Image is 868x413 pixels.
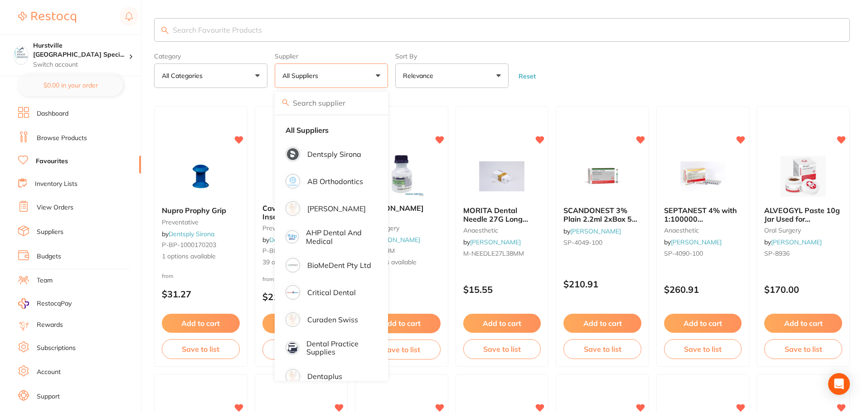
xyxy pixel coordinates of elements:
a: Subscriptions [37,344,76,353]
p: [PERSON_NAME] [307,204,366,213]
span: SP-8936 [764,249,790,258]
label: Supplier [275,53,388,60]
button: Add to cart [563,314,641,333]
p: Curaden Swiss [307,316,358,324]
b: MORITA Dental Needle 27G Long 38mm Box of 100 [463,206,541,223]
button: Save to list [463,339,541,359]
a: Restocq Logo [18,7,76,28]
strong: All Suppliers [286,126,329,134]
img: SCANDONEST 3% Plain 2.2ml 2xBox 50 Light Green label [573,154,632,199]
input: Search Favourite Products [154,18,850,42]
span: M-NEEDLE27L38MM [463,249,524,258]
span: 1 options available [162,252,240,261]
span: by [764,238,822,246]
span: SP-4090-100 [664,249,703,258]
b: SCANDONEST 3% Plain 2.2ml 2xBox 50 Light Green label [563,206,641,223]
p: $212.16 [262,292,340,302]
a: Rewards [37,321,63,330]
input: Search supplier [275,92,388,114]
p: Relevance [403,71,437,80]
a: Team [37,276,53,285]
img: BioMeDent Pty Ltd [287,259,299,271]
span: P-BP-1000170163 [262,247,317,255]
button: Reset [516,72,538,80]
a: Dashboard [37,109,68,118]
p: $170.00 [764,284,842,295]
label: Category [154,53,267,60]
button: Save to list [262,340,340,360]
button: Save to list [563,339,641,359]
img: Dentsply Sirona [287,148,299,160]
button: All Suppliers [275,63,388,88]
a: [PERSON_NAME] [369,236,420,244]
b: Baxter 0.9% Sodium Chloride Saline Bottles [363,204,441,221]
button: $0.00 in your order [18,74,123,96]
a: Browse Products [37,134,87,143]
span: MORITA Dental Needle 27G Long 38mm Box of 100 [463,206,528,232]
span: SP-4049-100 [563,238,602,247]
img: Adam Dental [287,203,299,214]
span: SEPTANEST 4% with 1:100000 [MEDICAL_DATA] 2.2ml 2xBox 50 GOLD [664,206,740,240]
img: Dental Practice Supplies [287,343,298,354]
span: by [664,238,722,246]
img: AB Orthodontics [287,175,299,187]
button: Add to cart [764,314,842,333]
a: Budgets [37,252,61,261]
span: ALVEOGYL Paste 10g Jar Used for [MEDICAL_DATA] Treatment [764,206,840,240]
a: [PERSON_NAME] [470,238,521,246]
a: [PERSON_NAME] [671,238,722,246]
button: Add to cart [463,314,541,333]
img: Nupro Prophy Grip [171,154,230,199]
img: ALVEOGYL Paste 10g Jar Used for Dry Socket Treatment [774,154,833,199]
img: SEPTANEST 4% with 1:100000 adrenalin 2.2ml 2xBox 50 GOLD [674,154,732,199]
a: [PERSON_NAME] [771,238,822,246]
span: by [162,230,214,238]
button: Add to cart [162,314,240,333]
small: oral surgery [363,224,441,232]
a: Dentsply Sirona [169,230,214,238]
a: View Orders [37,203,73,212]
p: $210.91 [563,279,641,289]
span: by [563,227,621,235]
span: from [162,272,174,279]
p: $15.55 [463,284,541,295]
button: Relevance [395,63,509,88]
span: SCANDONEST 3% Plain 2.2ml 2xBox 50 Light Green label [563,206,637,232]
span: 3 options available [363,258,441,267]
p: $31.27 [162,289,240,299]
button: Save to list [162,339,240,359]
small: oral surgery [764,227,842,234]
p: Dentsply Sirona [307,150,361,158]
img: Hurstville Sydney Specialist Periodontics [14,46,28,60]
h4: Hurstville Sydney Specialist Periodontics [33,41,129,59]
a: Dentsply Sirona [269,236,315,244]
a: Favourites [36,157,68,166]
a: RestocqPay [18,298,72,309]
a: Suppliers [37,228,63,237]
img: Critical Dental [287,287,299,298]
img: Cavitron Ultrasonic Inserts [272,151,330,197]
b: ALVEOGYL Paste 10g Jar Used for Dry Socket Treatment [764,206,842,223]
p: All Categories [162,71,206,80]
button: Save to list [363,340,441,360]
p: AHP Dental and Medical [306,228,372,245]
p: $5.14 [363,292,441,302]
p: BioMeDent Pty Ltd [307,261,371,269]
a: Support [37,392,60,401]
span: P-BP-1000170203 [162,241,216,249]
span: by [262,236,315,244]
small: anaesthetic [664,227,742,234]
p: AB Orthodontics [307,177,363,185]
p: Dentaplus [307,372,342,380]
p: $260.91 [664,284,742,295]
p: Dental Practice Supplies [306,340,372,356]
img: MORITA Dental Needle 27G Long 38mm Box of 100 [472,154,531,199]
img: Baxter 0.9% Sodium Chloride Saline Bottles [372,151,431,197]
li: Clear selection [278,121,384,140]
span: by [363,236,420,244]
span: from [262,276,274,282]
a: Inventory Lists [35,180,78,189]
button: Add to cart [664,314,742,333]
img: Dentaplus [287,370,299,382]
span: Cavitron Ultrasonic Inserts [262,204,329,221]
